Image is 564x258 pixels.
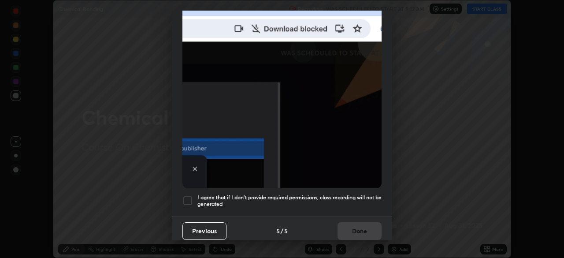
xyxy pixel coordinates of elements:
[276,226,280,236] h4: 5
[197,194,382,208] h5: I agree that if I don't provide required permissions, class recording will not be generated
[284,226,288,236] h4: 5
[182,222,226,240] button: Previous
[281,226,283,236] h4: /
